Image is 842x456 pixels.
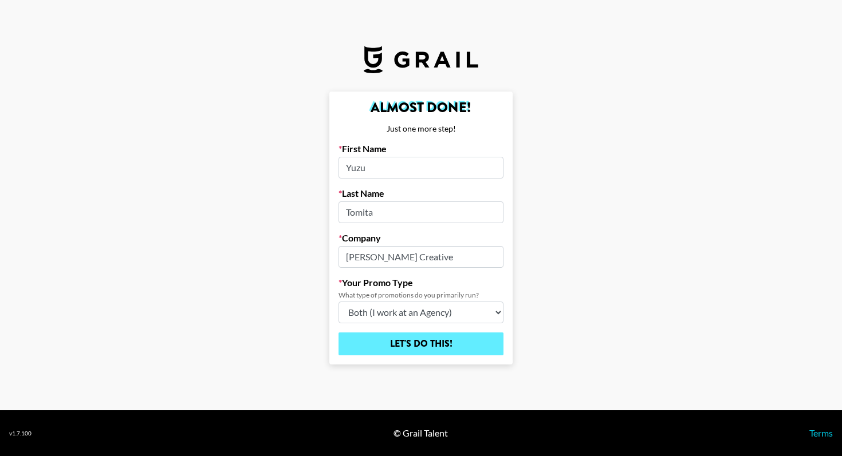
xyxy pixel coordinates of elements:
[339,246,503,268] input: Company
[394,427,448,439] div: © Grail Talent
[339,277,503,288] label: Your Promo Type
[339,332,503,355] input: Let's Do This!
[339,101,503,114] h2: Almost Done!
[339,124,503,134] div: Just one more step!
[339,188,503,199] label: Last Name
[339,232,503,244] label: Company
[339,201,503,223] input: Last Name
[339,143,503,154] label: First Name
[809,427,833,438] a: Terms
[364,46,478,73] img: Grail Talent Logo
[339,157,503,179] input: First Name
[9,430,32,437] div: v 1.7.100
[339,291,503,299] div: What type of promotions do you primarily run?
